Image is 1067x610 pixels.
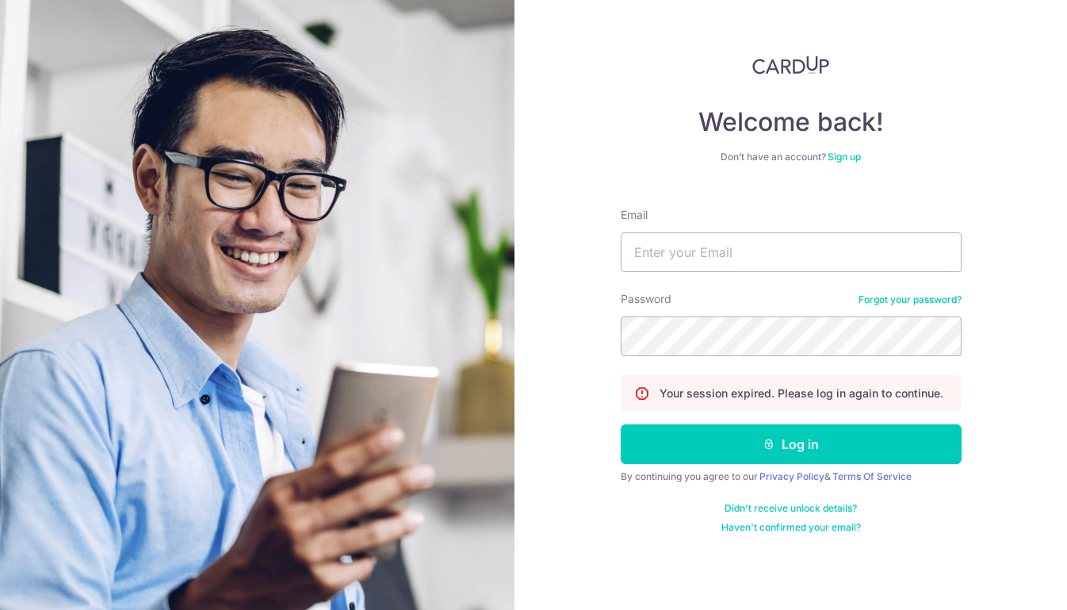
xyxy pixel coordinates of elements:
[721,521,861,534] a: Haven't confirmed your email?
[621,470,962,483] div: By continuing you agree to our &
[859,293,962,306] a: Forgot your password?
[621,232,962,272] input: Enter your Email
[621,207,648,223] label: Email
[621,151,962,163] div: Don’t have an account?
[752,56,830,75] img: CardUp Logo
[660,386,943,401] p: Your session expired. Please log in again to continue.
[725,502,857,515] a: Didn't receive unlock details?
[621,291,671,307] label: Password
[759,470,824,482] a: Privacy Policy
[621,106,962,138] h4: Welcome back!
[828,151,861,163] a: Sign up
[621,424,962,464] button: Log in
[832,470,912,482] a: Terms Of Service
